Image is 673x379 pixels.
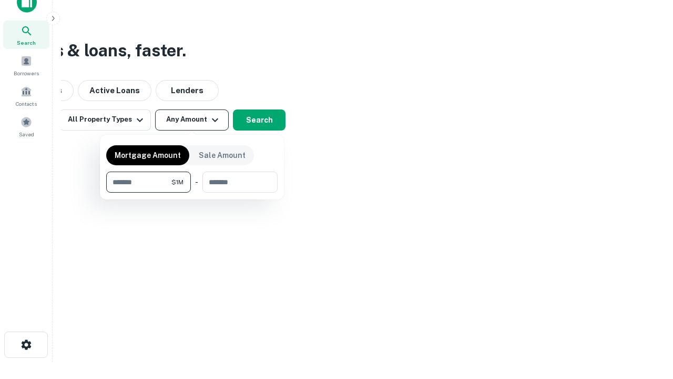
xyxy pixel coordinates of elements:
[195,172,198,193] div: -
[620,295,673,345] iframe: Chat Widget
[115,149,181,161] p: Mortgage Amount
[171,177,183,187] span: $1M
[199,149,246,161] p: Sale Amount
